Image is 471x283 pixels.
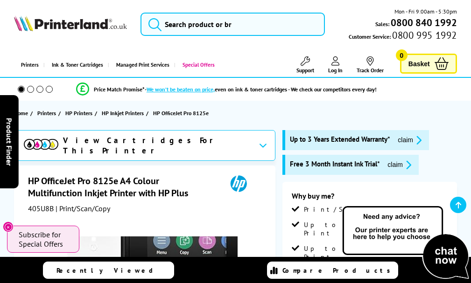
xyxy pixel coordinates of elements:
[357,56,384,74] a: Track Order
[153,110,209,117] span: HP OfficeJet Pro 8125e
[328,67,343,74] span: Log In
[389,18,457,27] a: 0800 840 1992
[19,230,70,248] span: Subscribe for Special Offers
[304,221,447,237] span: Up to 29ppm Mono Print
[375,20,389,28] span: Sales:
[296,67,314,74] span: Support
[52,53,103,77] span: Ink & Toner Cartridges
[145,86,377,93] div: - even on ink & toner cartridges - We check our competitors every day!
[217,175,260,192] img: HP
[28,204,54,213] span: 405U8B
[391,16,457,29] b: 0800 840 1992
[24,139,58,150] img: cmyk-icon.svg
[267,262,398,279] a: Compare Products
[296,56,314,74] a: Support
[394,7,457,16] span: Mon - Fri 9:00am - 5:30pm
[3,221,14,232] button: Close
[43,262,174,279] a: Recently Viewed
[14,15,127,31] img: Printerland Logo
[14,108,28,118] span: Home
[5,81,448,97] li: modal_Promise
[290,135,390,145] span: Up to 3 Years Extended Warranty*
[349,31,457,41] span: Customer Service:
[102,108,146,118] a: HP Inkjet Printers
[28,175,217,199] h1: HP OfficeJet Pro 8125e A4 Colour Multifunction Inkjet Printer with HP Plus
[391,31,457,40] span: 0800 995 1992
[108,53,174,77] a: Managed Print Services
[292,191,447,205] div: Why buy me?
[385,159,414,170] button: promo-description
[65,108,95,118] a: HP Printers
[37,108,58,118] a: Printers
[43,53,108,77] a: Ink & Toner Cartridges
[174,53,219,77] a: Special Offers
[65,108,92,118] span: HP Printers
[282,266,395,275] span: Compare Products
[328,56,343,74] a: Log In
[14,53,43,77] a: Printers
[304,244,447,261] span: Up to 1,200 x 1,200 dpi Print
[37,108,56,118] span: Printers
[141,13,325,36] input: Search product or br
[400,54,457,74] a: Basket 0
[94,86,145,93] span: Price Match Promise*
[56,204,110,213] span: | Print/Scan/Copy
[147,86,215,93] span: We won’t be beaten on price,
[14,108,30,118] a: Home
[102,108,144,118] span: HP Inkjet Printers
[56,266,162,275] span: Recently Viewed
[290,159,380,170] span: Free 3 Month Instant Ink Trial*
[396,49,408,61] span: 0
[340,205,471,281] img: Open Live Chat window
[63,135,252,156] span: View Cartridges For This Printer
[14,15,127,33] a: Printerland Logo
[5,117,14,166] span: Product Finder
[304,205,400,214] span: Print/Scan/Copy
[395,135,424,145] button: promo-description
[408,57,430,70] span: Basket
